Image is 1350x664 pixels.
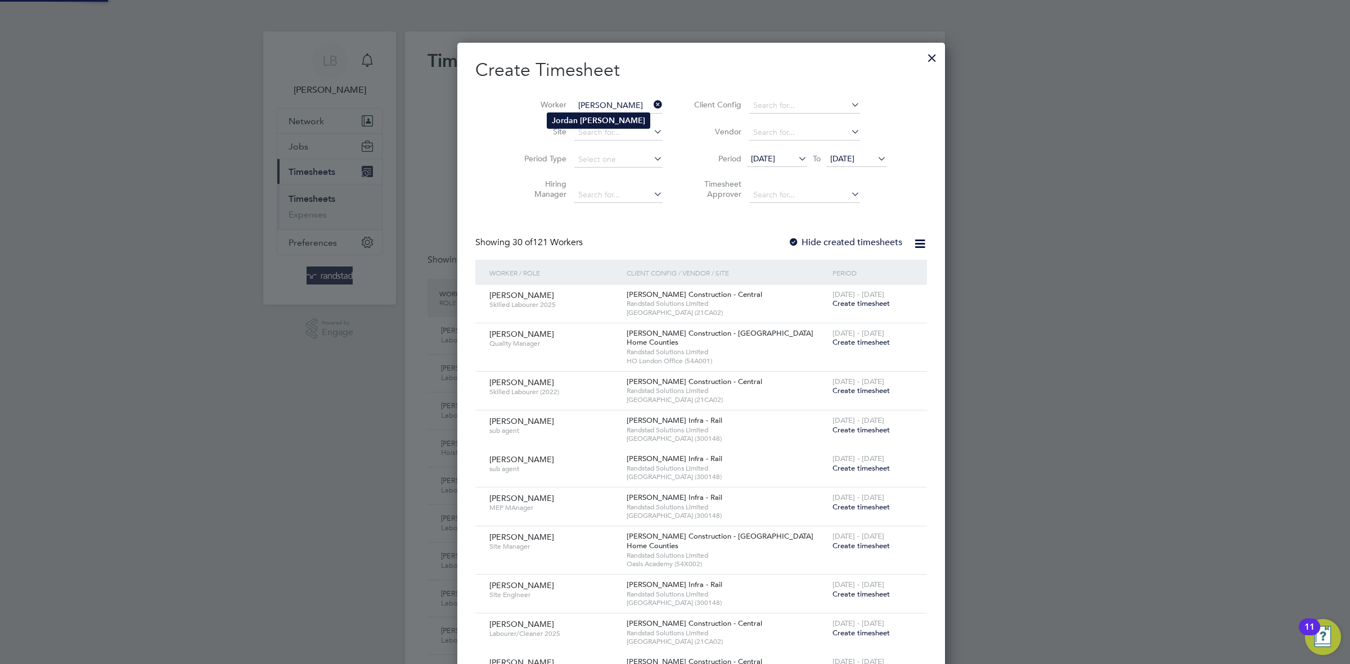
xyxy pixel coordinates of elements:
[489,426,618,435] span: sub agent
[627,472,827,481] span: [GEOGRAPHIC_DATA] (300148)
[749,187,860,203] input: Search for...
[475,58,927,82] h2: Create Timesheet
[489,416,554,426] span: [PERSON_NAME]
[691,153,741,164] label: Period
[691,179,741,199] label: Timesheet Approver
[627,434,827,443] span: [GEOGRAPHIC_DATA] (300148)
[489,454,554,464] span: [PERSON_NAME]
[489,629,618,638] span: Labourer/Cleaner 2025
[489,503,618,512] span: MEP MAnager
[809,151,824,166] span: To
[516,153,566,164] label: Period Type
[832,386,890,395] span: Create timesheet
[627,308,827,317] span: [GEOGRAPHIC_DATA] (21CA02)
[580,116,645,125] b: [PERSON_NAME]
[832,337,890,347] span: Create timesheet
[1304,627,1315,642] div: 11
[489,377,554,387] span: [PERSON_NAME]
[691,100,741,110] label: Client Config
[627,347,827,356] span: Randstad Solutions Limited
[832,463,890,473] span: Create timesheet
[627,559,827,568] span: Oasis Academy (54X002)
[832,299,890,308] span: Create timesheet
[830,260,916,286] div: Period
[489,590,618,599] span: Site Engineer
[830,153,854,164] span: [DATE]
[627,618,762,628] span: [PERSON_NAME] Construction - Central
[487,260,624,286] div: Worker / Role
[832,628,890,638] span: Create timesheet
[627,580,722,589] span: [PERSON_NAME] Infra - Rail
[832,531,884,541] span: [DATE] - [DATE]
[749,98,860,114] input: Search for...
[751,153,775,164] span: [DATE]
[516,100,566,110] label: Worker
[627,551,827,560] span: Randstad Solutions Limited
[489,290,554,300] span: [PERSON_NAME]
[627,415,722,425] span: [PERSON_NAME] Infra - Rail
[489,300,618,309] span: Skilled Labourer 2025
[627,464,827,473] span: Randstad Solutions Limited
[516,127,566,137] label: Site
[832,415,884,425] span: [DATE] - [DATE]
[627,290,762,299] span: [PERSON_NAME] Construction - Central
[489,619,554,629] span: [PERSON_NAME]
[832,328,884,338] span: [DATE] - [DATE]
[832,580,884,589] span: [DATE] - [DATE]
[788,237,902,248] label: Hide created timesheets
[574,187,663,203] input: Search for...
[832,425,890,435] span: Create timesheet
[627,493,722,502] span: [PERSON_NAME] Infra - Rail
[832,454,884,463] span: [DATE] - [DATE]
[489,387,618,396] span: Skilled Labourer (2022)
[832,541,890,550] span: Create timesheet
[627,637,827,646] span: [GEOGRAPHIC_DATA] (21CA02)
[832,502,890,512] span: Create timesheet
[574,125,663,141] input: Search for...
[627,299,827,308] span: Randstad Solutions Limited
[489,329,554,339] span: [PERSON_NAME]
[489,580,554,590] span: [PERSON_NAME]
[627,590,827,599] span: Randstad Solutions Limited
[627,328,813,347] span: [PERSON_NAME] Construction - [GEOGRAPHIC_DATA] Home Counties
[489,532,554,542] span: [PERSON_NAME]
[574,98,663,114] input: Search for...
[832,589,890,599] span: Create timesheet
[832,290,884,299] span: [DATE] - [DATE]
[512,237,533,248] span: 30 of
[489,464,618,473] span: sub agent
[627,531,813,550] span: [PERSON_NAME] Construction - [GEOGRAPHIC_DATA] Home Counties
[627,395,827,404] span: [GEOGRAPHIC_DATA] (21CA02)
[691,127,741,137] label: Vendor
[832,377,884,386] span: [DATE] - [DATE]
[624,260,830,286] div: Client Config / Vendor / Site
[516,179,566,199] label: Hiring Manager
[627,454,722,463] span: [PERSON_NAME] Infra - Rail
[489,542,618,551] span: Site Manager
[489,493,554,503] span: [PERSON_NAME]
[832,618,884,628] span: [DATE] - [DATE]
[574,152,663,168] input: Select one
[475,237,585,249] div: Showing
[627,503,827,512] span: Randstad Solutions Limited
[627,386,827,395] span: Randstad Solutions Limited
[627,511,827,520] span: [GEOGRAPHIC_DATA] (300148)
[627,629,827,638] span: Randstad Solutions Limited
[832,493,884,502] span: [DATE] - [DATE]
[627,356,827,365] span: HO London Office (54A001)
[552,116,578,125] b: Jordan
[489,339,618,348] span: Quality Manager
[512,237,583,248] span: 121 Workers
[749,125,860,141] input: Search for...
[627,426,827,435] span: Randstad Solutions Limited
[627,598,827,607] span: [GEOGRAPHIC_DATA] (300148)
[1305,619,1341,655] button: Open Resource Center, 11 new notifications
[627,377,762,386] span: [PERSON_NAME] Construction - Central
